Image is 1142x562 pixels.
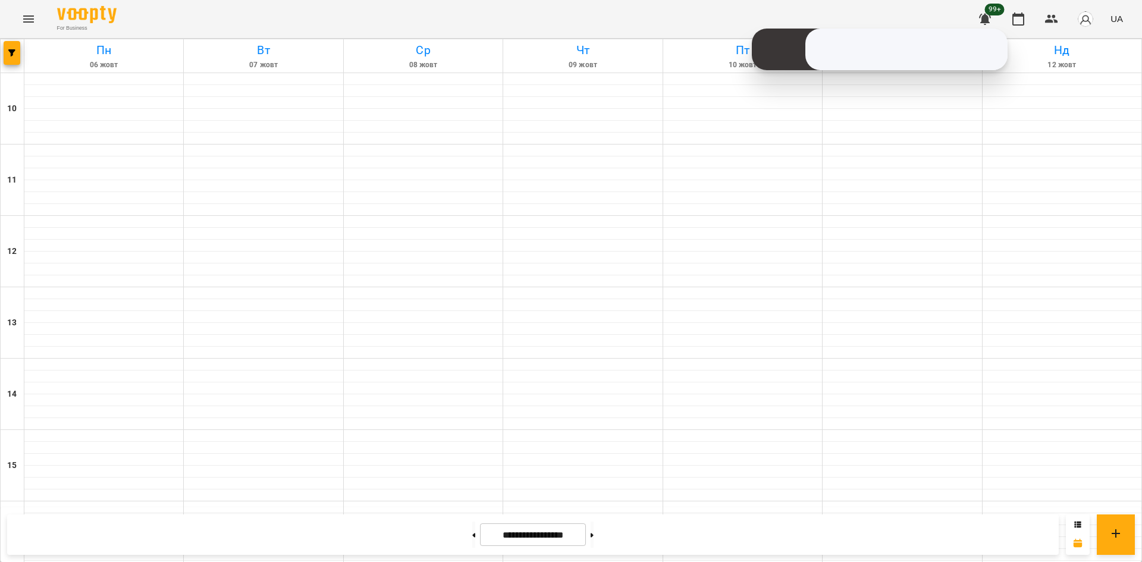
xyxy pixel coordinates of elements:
[346,41,501,59] h6: Ср
[57,24,117,32] span: For Business
[57,6,117,23] img: Voopty Logo
[26,59,181,71] h6: 06 жовт
[984,59,1140,71] h6: 12 жовт
[7,316,17,329] h6: 13
[1110,12,1123,25] span: UA
[26,41,181,59] h6: Пн
[1106,8,1128,30] button: UA
[7,388,17,401] h6: 14
[186,59,341,71] h6: 07 жовт
[985,4,1005,15] span: 99+
[186,41,341,59] h6: Вт
[505,59,660,71] h6: 09 жовт
[665,59,820,71] h6: 10 жовт
[14,5,43,33] button: Menu
[665,41,820,59] h6: Пт
[7,102,17,115] h6: 10
[7,245,17,258] h6: 12
[7,174,17,187] h6: 11
[346,59,501,71] h6: 08 жовт
[984,41,1140,59] h6: Нд
[505,41,660,59] h6: Чт
[7,459,17,472] h6: 15
[1077,11,1094,27] img: avatar_s.png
